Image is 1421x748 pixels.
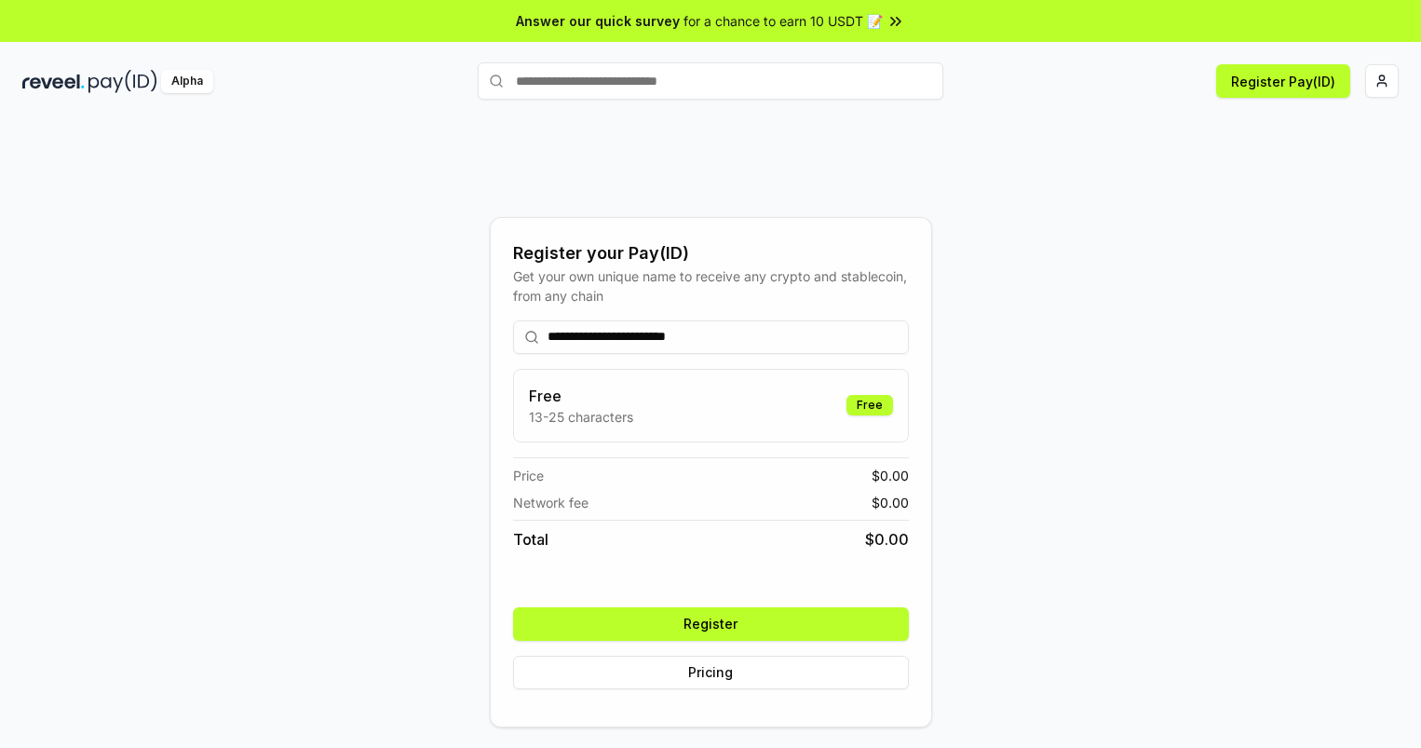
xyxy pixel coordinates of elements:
[513,656,909,689] button: Pricing
[846,395,893,415] div: Free
[22,70,85,93] img: reveel_dark
[529,407,633,427] p: 13-25 characters
[513,466,544,485] span: Price
[513,607,909,641] button: Register
[1216,64,1350,98] button: Register Pay(ID)
[513,528,548,551] span: Total
[161,70,213,93] div: Alpha
[683,11,883,31] span: for a chance to earn 10 USDT 📝
[88,70,157,93] img: pay_id
[513,240,909,266] div: Register your Pay(ID)
[513,493,589,512] span: Network fee
[872,493,909,512] span: $ 0.00
[516,11,680,31] span: Answer our quick survey
[513,266,909,306] div: Get your own unique name to receive any crypto and stablecoin, from any chain
[872,466,909,485] span: $ 0.00
[529,385,633,407] h3: Free
[865,528,909,551] span: $ 0.00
